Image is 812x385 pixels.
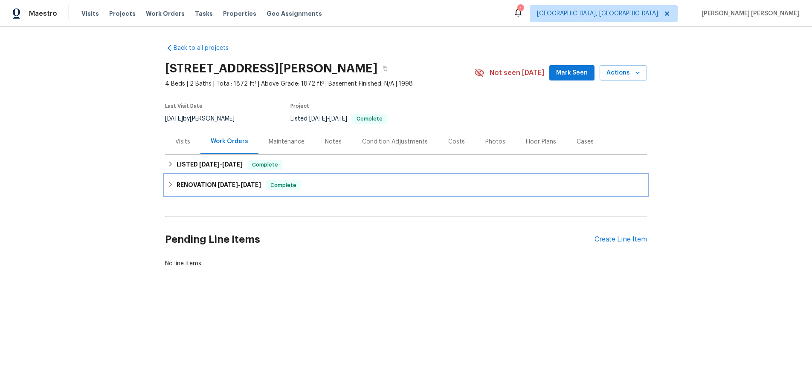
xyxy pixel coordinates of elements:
[217,182,261,188] span: -
[267,181,300,190] span: Complete
[177,180,261,190] h6: RENOVATION
[109,9,136,18] span: Projects
[217,182,238,188] span: [DATE]
[165,80,474,88] span: 4 Beds | 2 Baths | Total: 1872 ft² | Above Grade: 1872 ft² | Basement Finished: N/A | 1998
[211,137,248,146] div: Work Orders
[290,103,309,109] span: Project
[165,220,594,259] h2: Pending Line Items
[165,155,647,175] div: LISTED [DATE]-[DATE]Complete
[165,103,203,109] span: Last Visit Date
[165,114,245,124] div: by [PERSON_NAME]
[177,160,243,170] h6: LISTED
[81,9,99,18] span: Visits
[485,138,505,146] div: Photos
[223,9,256,18] span: Properties
[600,65,647,81] button: Actions
[165,175,647,195] div: RENOVATION [DATE]-[DATE]Complete
[448,138,465,146] div: Costs
[267,9,322,18] span: Geo Assignments
[698,9,799,18] span: [PERSON_NAME] [PERSON_NAME]
[594,236,647,244] div: Create Line Item
[222,161,243,167] span: [DATE]
[556,68,588,78] span: Mark Seen
[606,68,640,78] span: Actions
[537,9,658,18] span: [GEOGRAPHIC_DATA], [GEOGRAPHIC_DATA]
[249,161,281,169] span: Complete
[199,161,220,167] span: [DATE]
[165,44,247,52] a: Back to all projects
[269,138,304,146] div: Maintenance
[549,65,594,81] button: Mark Seen
[377,61,393,76] button: Copy Address
[165,64,377,73] h2: [STREET_ADDRESS][PERSON_NAME]
[199,161,243,167] span: -
[577,138,594,146] div: Cases
[146,9,185,18] span: Work Orders
[325,138,342,146] div: Notes
[329,116,347,122] span: [DATE]
[353,116,386,121] span: Complete
[362,138,428,146] div: Condition Adjustments
[290,116,387,122] span: Listed
[175,138,190,146] div: Visits
[165,116,183,122] span: [DATE]
[165,259,647,268] div: No line items.
[195,11,213,17] span: Tasks
[309,116,347,122] span: -
[241,182,261,188] span: [DATE]
[526,138,556,146] div: Floor Plans
[29,9,57,18] span: Maestro
[309,116,327,122] span: [DATE]
[517,5,523,14] div: 1
[490,69,544,77] span: Not seen [DATE]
